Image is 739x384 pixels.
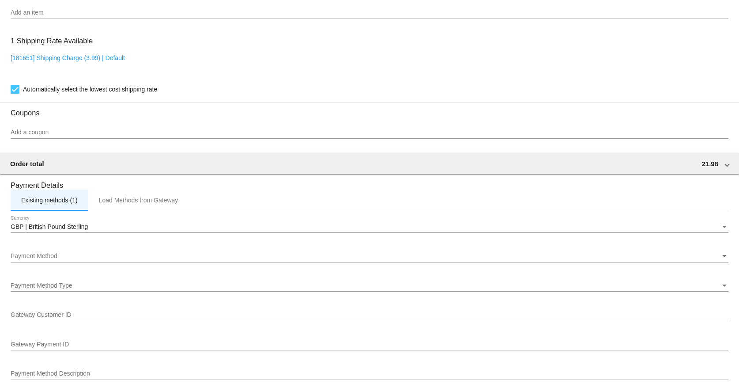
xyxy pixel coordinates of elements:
span: Automatically select the lowest cost shipping rate [23,84,157,95]
span: Order total [10,160,44,167]
input: Add a coupon [11,129,728,136]
mat-select: Payment Method Type [11,282,728,289]
input: Payment Method Description [11,370,728,377]
h3: Payment Details [11,175,728,190]
span: GBP | British Pound Sterling [11,223,88,230]
mat-select: Payment Method [11,253,728,260]
span: 21.98 [701,160,718,167]
div: Existing methods (1) [21,197,78,204]
input: Gateway Customer ID [11,312,728,319]
mat-select: Currency [11,224,728,231]
span: Payment Method [11,252,57,259]
h3: 1 Shipping Rate Available [11,31,93,50]
input: Add an item [11,9,728,16]
h3: Coupons [11,102,728,117]
a: [181651] Shipping Charge (3.99) | Default [11,54,125,61]
input: Gateway Payment ID [11,341,728,348]
span: Payment Method Type [11,282,72,289]
div: Load Methods from Gateway [99,197,178,204]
